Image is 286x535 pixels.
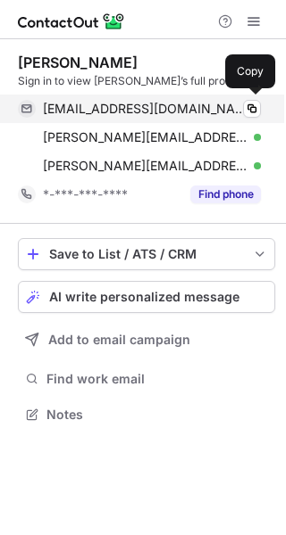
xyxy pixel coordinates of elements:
[46,371,268,387] span: Find work email
[18,238,275,270] button: save-profile-one-click
[18,324,275,356] button: Add to email campaign
[18,53,138,71] div: [PERSON_NAME]
[48,333,190,347] span: Add to email campaign
[46,407,268,423] span: Notes
[43,129,248,145] span: [PERSON_NAME][EMAIL_ADDRESS][DOMAIN_NAME]
[18,402,275,427] button: Notes
[18,11,125,32] img: ContactOut v5.3.10
[43,101,248,117] span: [EMAIL_ADDRESS][DOMAIN_NAME]
[43,158,248,174] span: [PERSON_NAME][EMAIL_ADDRESS][DOMAIN_NAME]
[190,185,261,203] button: Reveal Button
[49,290,240,304] span: AI write personalized message
[18,366,275,391] button: Find work email
[18,281,275,313] button: AI write personalized message
[18,73,275,89] div: Sign in to view [PERSON_NAME]’s full profile
[49,247,244,261] div: Save to List / ATS / CRM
